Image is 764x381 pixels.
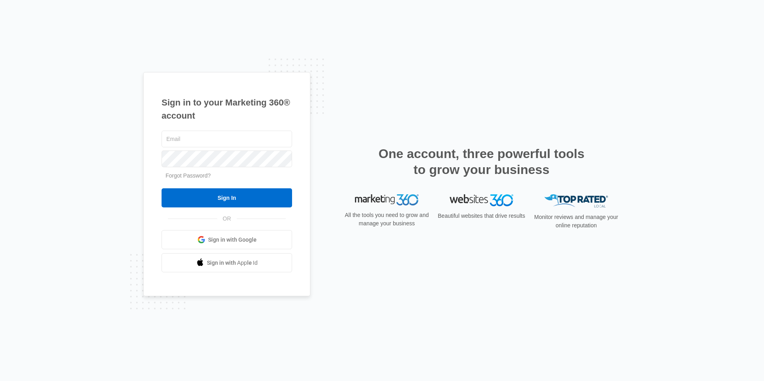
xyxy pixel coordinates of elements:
[450,194,513,206] img: Websites 360
[217,215,237,223] span: OR
[208,236,257,244] span: Sign in with Google
[355,194,419,205] img: Marketing 360
[376,146,587,178] h2: One account, three powerful tools to grow your business
[544,194,608,207] img: Top Rated Local
[532,213,621,230] p: Monitor reviews and manage your online reputation
[166,172,211,179] a: Forgot Password?
[207,259,258,267] span: Sign in with Apple Id
[437,212,526,220] p: Beautiful websites that drive results
[162,131,292,147] input: Email
[342,211,431,228] p: All the tools you need to grow and manage your business
[162,96,292,122] h1: Sign in to your Marketing 360® account
[162,188,292,207] input: Sign In
[162,253,292,272] a: Sign in with Apple Id
[162,230,292,249] a: Sign in with Google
